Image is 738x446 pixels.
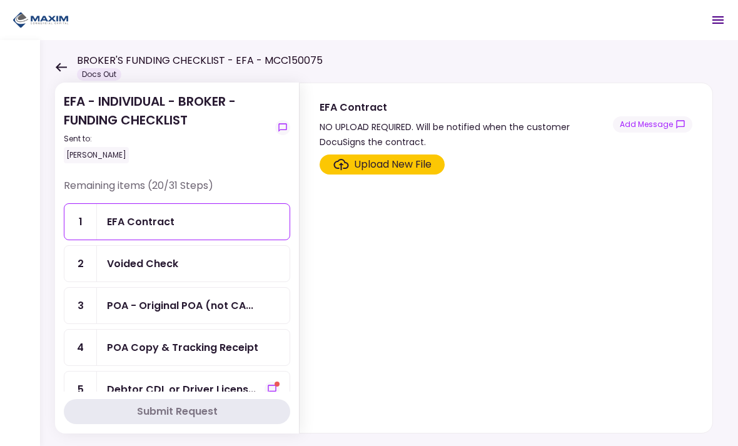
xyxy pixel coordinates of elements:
div: Submit Request [137,404,218,419]
a: 3POA - Original POA (not CA or GA) (Received in house) [64,287,290,324]
div: POA - Original POA (not CA or GA) (Received in house) [107,298,253,313]
a: 4POA Copy & Tracking Receipt [64,329,290,366]
div: 3 [64,288,97,323]
button: Submit Request [64,399,290,424]
a: 2Voided Check [64,245,290,282]
div: Docs Out [77,68,121,81]
button: show-messages [613,116,692,133]
div: Voided Check [107,256,178,271]
span: Click here to upload the required document [320,155,445,175]
a: 5Debtor CDL or Driver Licenseshow-messages [64,371,290,408]
div: EFA - INDIVIDUAL - BROKER - FUNDING CHECKLIST [64,92,270,163]
div: Sent to: [64,133,270,144]
button: show-messages [275,120,290,135]
div: Remaining items (20/31 Steps) [64,178,290,203]
button: show-messages [265,382,280,397]
div: Upload New File [354,157,432,172]
div: EFA ContractNO UPLOAD REQUIRED. Will be notified when the customer DocuSigns the contract.show-me... [299,83,713,433]
div: 4 [64,330,97,365]
div: [PERSON_NAME] [64,147,129,163]
div: POA Copy & Tracking Receipt [107,340,258,355]
button: Open menu [703,5,733,35]
div: 5 [64,372,97,407]
div: EFA Contract [107,214,174,230]
h1: BROKER'S FUNDING CHECKLIST - EFA - MCC150075 [77,53,323,68]
div: NO UPLOAD REQUIRED. Will be notified when the customer DocuSigns the contract. [320,119,613,150]
div: 1 [64,204,97,240]
div: Debtor CDL or Driver License [107,382,256,397]
a: 1EFA Contract [64,203,290,240]
div: 2 [64,246,97,281]
div: EFA Contract [320,99,613,115]
img: Partner icon [13,11,69,29]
